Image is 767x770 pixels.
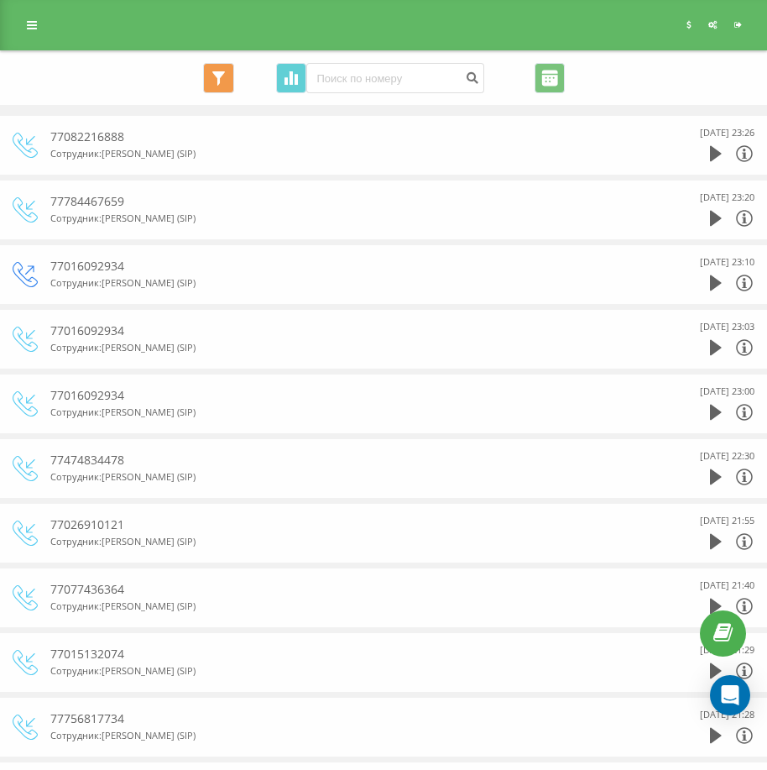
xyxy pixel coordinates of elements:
div: 77077436364 [50,581,645,598]
div: Сотрудник : [PERSON_NAME] (SIP) [50,145,645,162]
div: Сотрудник : [PERSON_NAME] (SIP) [50,469,645,485]
div: 77756817734 [50,710,645,727]
div: [DATE] 21:55 [700,512,754,529]
div: Сотрудник : [PERSON_NAME] (SIP) [50,533,645,550]
div: [DATE] 23:03 [700,318,754,335]
div: Сотрудник : [PERSON_NAME] (SIP) [50,404,645,421]
div: Сотрудник : [PERSON_NAME] (SIP) [50,275,645,291]
div: 77015132074 [50,646,645,663]
div: 77784467659 [50,193,645,210]
div: Сотрудник : [PERSON_NAME] (SIP) [50,210,645,227]
div: [DATE] 21:40 [700,577,754,594]
div: 77016092934 [50,322,645,339]
div: [DATE] 23:00 [700,383,754,400]
div: [DATE] 23:20 [700,189,754,206]
div: 77474834478 [50,452,645,469]
input: Поиск по номеру [306,63,484,93]
div: 77026910121 [50,516,645,533]
div: Сотрудник : [PERSON_NAME] (SIP) [50,339,645,356]
div: [DATE] 23:10 [700,254,754,270]
div: [DATE] 23:26 [700,124,754,141]
div: Сотрудник : [PERSON_NAME] (SIP) [50,727,645,744]
div: Open Intercom Messenger [710,675,750,715]
div: 77082216888 [50,128,645,145]
div: 77016092934 [50,387,645,404]
div: [DATE] 21:28 [700,706,754,723]
div: Сотрудник : [PERSON_NAME] (SIP) [50,663,645,679]
div: 77016092934 [50,258,645,275]
div: [DATE] 22:30 [700,448,754,464]
div: Сотрудник : [PERSON_NAME] (SIP) [50,598,645,615]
